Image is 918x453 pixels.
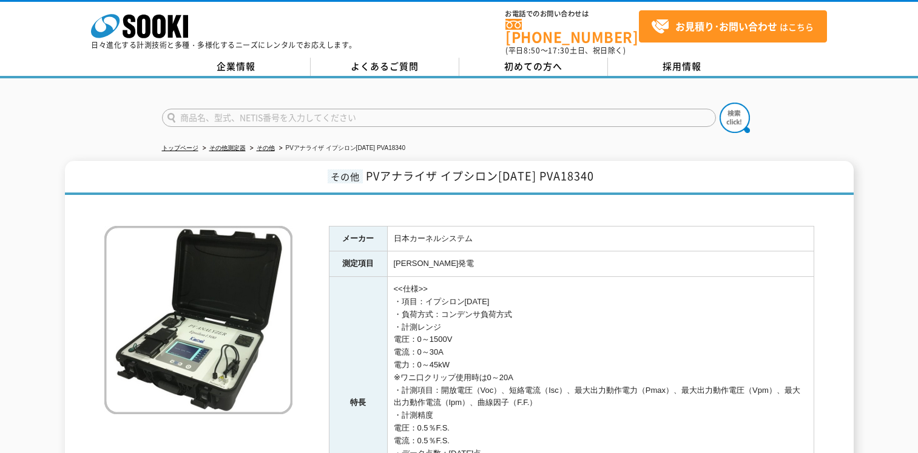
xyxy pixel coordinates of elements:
[311,58,459,76] a: よくあるご質問
[329,251,387,277] th: 測定項目
[675,19,777,33] strong: お見積り･お問い合わせ
[639,10,827,43] a: お見積り･お問い合わせはこちら
[608,58,757,76] a: 採用情報
[91,41,357,49] p: 日々進化する計測技術と多種・多様化するニーズにレンタルでお応えします。
[366,168,594,184] span: PVアナライザ イプシロン[DATE] PVA18340
[328,169,363,183] span: その他
[720,103,750,133] img: btn_search.png
[162,109,716,127] input: 商品名、型式、NETIS番号を入力してください
[524,45,541,56] span: 8:50
[651,18,814,36] span: はこちら
[329,226,387,251] th: メーカー
[257,145,275,151] a: その他
[162,58,311,76] a: 企業情報
[209,145,246,151] a: その他測定器
[104,226,292,414] img: PVアナライザ イプシロン1500 PVA18340
[504,60,562,73] span: 初めての方へ
[505,19,639,44] a: [PHONE_NUMBER]
[277,142,405,155] li: PVアナライザ イプシロン[DATE] PVA18340
[505,10,639,18] span: お電話でのお問い合わせは
[505,45,626,56] span: (平日 ～ 土日、祝日除く)
[387,251,814,277] td: [PERSON_NAME]発電
[548,45,570,56] span: 17:30
[162,145,198,151] a: トップページ
[459,58,608,76] a: 初めての方へ
[387,226,814,251] td: 日本カーネルシステム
